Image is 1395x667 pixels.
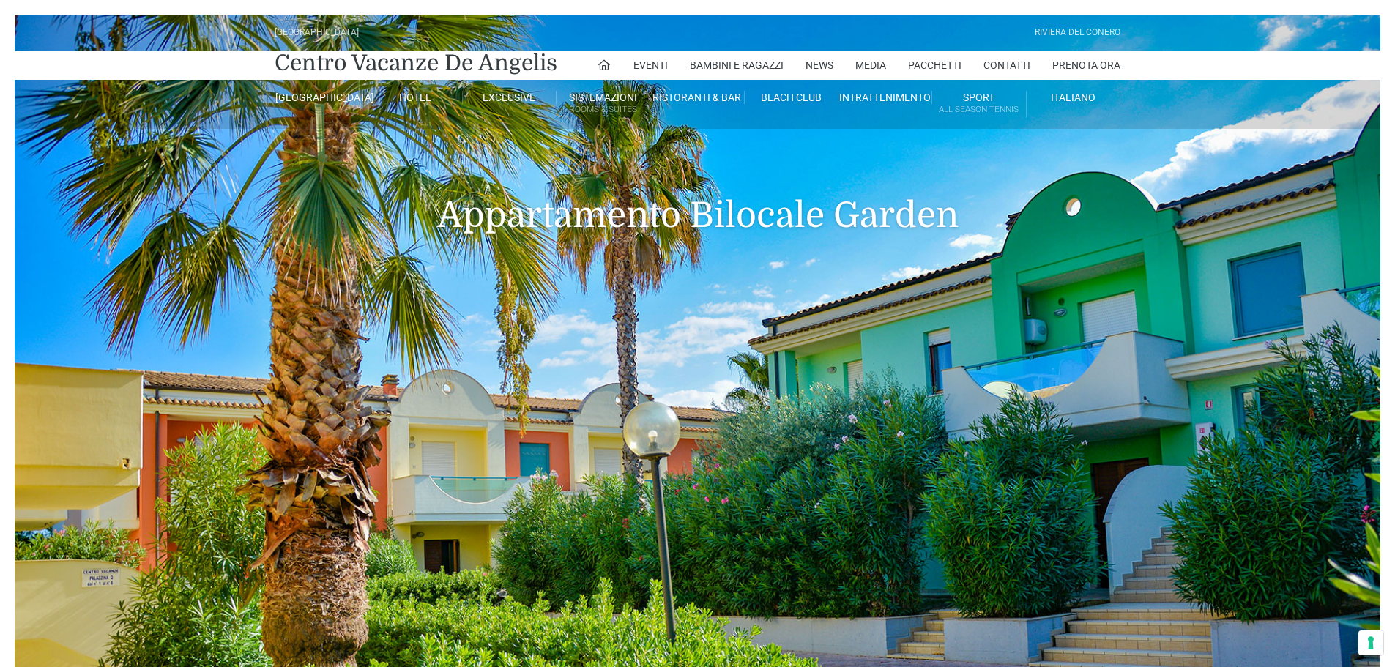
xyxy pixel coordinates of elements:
[275,91,368,104] a: [GEOGRAPHIC_DATA]
[1051,92,1095,103] span: Italiano
[1052,51,1120,80] a: Prenota Ora
[855,51,886,80] a: Media
[633,51,668,80] a: Eventi
[1358,630,1383,655] button: Le tue preferenze relative al consenso per le tecnologie di tracciamento
[275,48,557,78] a: Centro Vacanze De Angelis
[932,91,1026,118] a: SportAll Season Tennis
[932,103,1025,116] small: All Season Tennis
[368,91,462,104] a: Hotel
[806,51,833,80] a: News
[690,51,784,80] a: Bambini e Ragazzi
[1027,91,1120,104] a: Italiano
[463,91,557,104] a: Exclusive
[557,103,650,116] small: Rooms & Suites
[557,91,650,118] a: SistemazioniRooms & Suites
[1035,26,1120,40] div: Riviera Del Conero
[908,51,961,80] a: Pacchetti
[275,129,1120,258] h1: Appartamento Bilocale Garden
[838,91,932,104] a: Intrattenimento
[650,91,744,104] a: Ristoranti & Bar
[983,51,1030,80] a: Contatti
[275,26,359,40] div: [GEOGRAPHIC_DATA]
[745,91,838,104] a: Beach Club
